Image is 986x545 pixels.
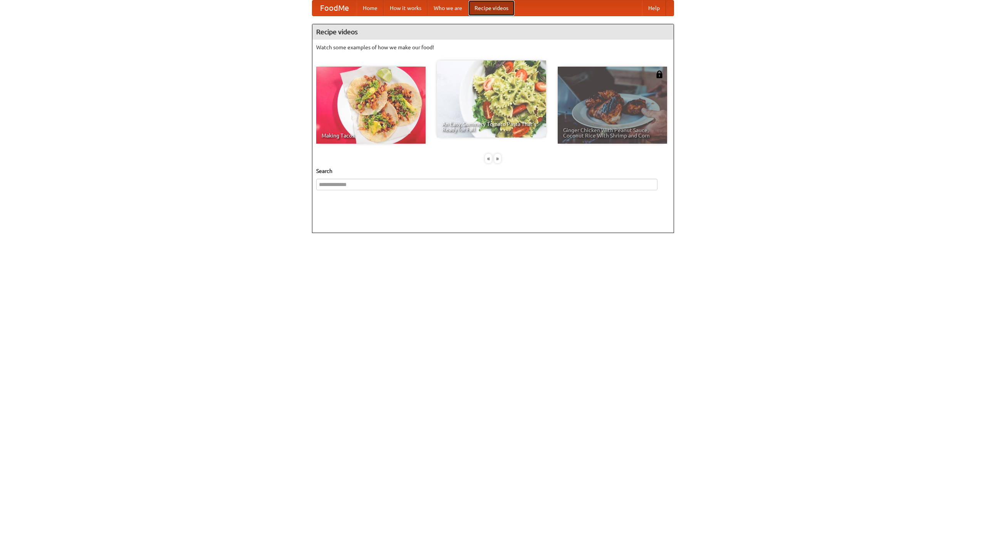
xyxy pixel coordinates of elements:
p: Watch some examples of how we make our food! [316,44,670,51]
img: 483408.png [656,70,663,78]
a: Making Tacos [316,67,426,144]
a: An Easy, Summery Tomato Pasta That's Ready for Fall [437,60,546,138]
div: « [485,154,492,163]
a: Who we are [428,0,468,16]
a: Help [642,0,666,16]
a: Home [357,0,384,16]
a: FoodMe [312,0,357,16]
a: Recipe videos [468,0,515,16]
h4: Recipe videos [312,24,674,40]
div: » [494,154,501,163]
a: How it works [384,0,428,16]
span: Making Tacos [322,133,420,138]
span: An Easy, Summery Tomato Pasta That's Ready for Fall [442,121,541,132]
h5: Search [316,167,670,175]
